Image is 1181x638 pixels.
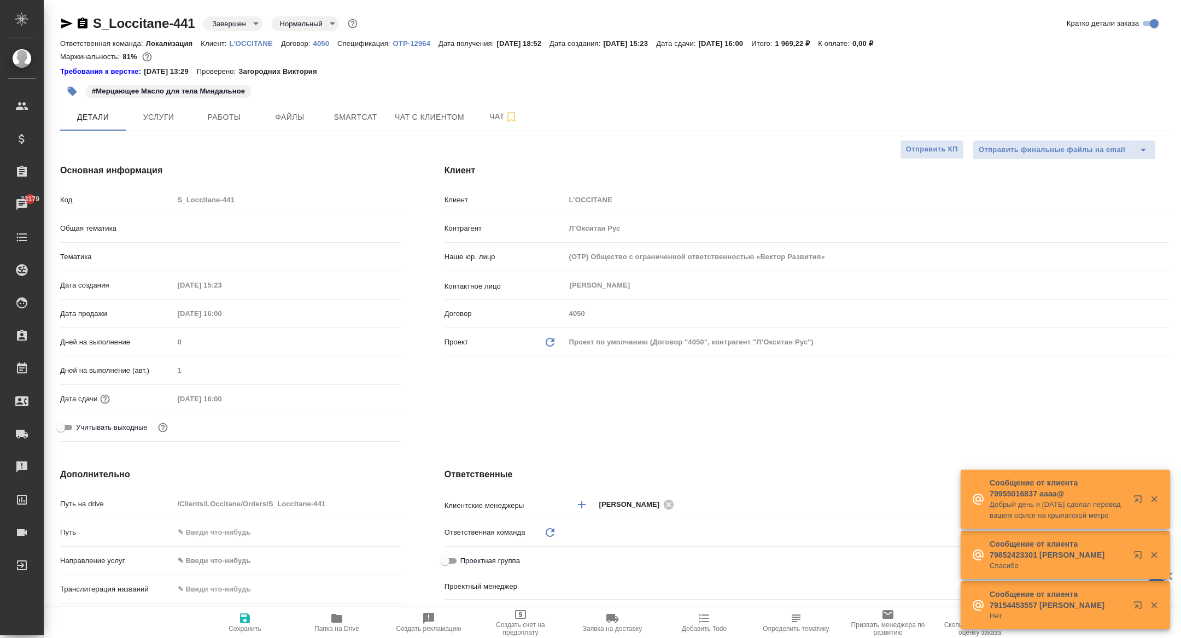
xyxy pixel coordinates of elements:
p: Путь на drive [60,499,174,510]
span: 33179 [14,194,46,204]
button: Призвать менеджера по развитию [842,607,934,638]
p: Контрагент [445,223,565,234]
button: Добавить Todo [658,607,750,638]
p: Ответственная команда: [60,39,146,48]
p: Дата создания [60,280,174,291]
span: Сохранить [229,625,261,633]
button: Создать рекламацию [383,607,475,638]
p: Нет [990,611,1126,622]
p: [DATE] 16:00 [699,39,752,48]
div: ✎ Введи что-нибудь [174,552,401,570]
h4: Ответственные [445,468,1169,481]
span: Создать счет на предоплату [481,621,560,636]
button: Закрыть [1143,600,1165,610]
input: Пустое поле [174,362,401,378]
span: Отправить финальные файлы на email [979,144,1125,156]
p: Добрый день я [DATE] сделал перевод вашем офисе на крылатской метро [990,499,1126,521]
button: Добавить тэг [60,79,84,103]
p: 0,00 ₽ [852,39,881,48]
p: Дней на выполнение [60,337,174,348]
span: Чат [477,110,530,124]
button: Если добавить услуги и заполнить их объемом, то дата рассчитается автоматически [98,392,112,406]
button: Выбери, если сб и вс нужно считать рабочими днями для выполнения заказа. [156,420,170,435]
button: Открыть в новой вкладке [1127,488,1153,514]
button: Папка на Drive [291,607,383,638]
p: Дней на выполнение (авт.) [60,365,174,376]
button: Скопировать ссылку [76,17,89,30]
input: Пустое поле [174,306,270,321]
p: Проверено: [197,66,239,77]
p: Сообщение от клиента 79154453557 [PERSON_NAME] [990,589,1126,611]
span: Заявка на доставку [583,625,642,633]
span: Работы [198,110,250,124]
span: Проектная группа [460,555,520,566]
p: Договор: [281,39,313,48]
button: Скопировать ссылку для ЯМессенджера [60,17,73,30]
h4: Дополнительно [60,468,401,481]
input: Пустое поле [565,220,1169,236]
span: Smartcat [329,110,382,124]
p: #Мерцающее Масло для тела Миндальное [92,86,245,97]
p: 4050 [313,39,337,48]
span: Скопировать ссылку на оценку заказа [940,621,1019,636]
input: Пустое поле [565,306,1169,321]
a: Требования к верстке: [60,66,144,77]
span: Призвать менеджера по развитию [849,621,927,636]
p: L'OCCITANE [230,39,281,48]
h4: Клиент [445,164,1169,177]
p: Локализация [146,39,201,48]
p: Дата сдачи: [656,39,698,48]
input: Пустое поле [174,496,401,512]
p: [DATE] 15:23 [604,39,657,48]
p: К оплате: [818,39,852,48]
span: Создать рекламацию [396,625,461,633]
button: Открыть в новой вкладке [1127,594,1153,621]
span: [PERSON_NAME] [599,499,666,510]
p: Наше юр. лицо [445,251,565,262]
button: Закрыть [1143,550,1165,560]
h4: Основная информация [60,164,401,177]
button: Завершен [209,19,249,28]
div: Завершен [271,16,339,31]
a: L'OCCITANE [230,38,281,48]
div: ✎ Введи что-нибудь [178,555,388,566]
p: Проектный менеджер [445,581,565,592]
button: Отправить КП [900,140,964,159]
p: Дата продажи [60,308,174,319]
span: Кратко детали заказа [1067,18,1139,29]
p: Итого: [751,39,775,48]
p: 1 969,22 ₽ [775,39,818,48]
p: Спецификация: [337,39,393,48]
span: Добавить Todo [682,625,727,633]
div: Нажми, чтобы открыть папку с инструкцией [60,66,144,77]
span: Отправить КП [906,143,958,156]
p: Дата создания: [549,39,603,48]
span: Детали [67,110,119,124]
p: [DATE] 13:29 [144,66,197,77]
div: ​ [565,523,1169,542]
p: Контактное лицо [445,281,565,292]
button: Скопировать ссылку на оценку заказа [934,607,1026,638]
span: Чат с клиентом [395,110,464,124]
p: Сообщение от клиента 79955016837 аааа@ [990,477,1126,499]
input: Пустое поле [174,277,270,293]
p: Направление услуг [60,555,174,566]
button: 305.98 RUB; [140,50,154,64]
button: Нормальный [277,19,326,28]
p: Договор [445,308,565,319]
span: Услуги [132,110,185,124]
p: Загородних Виктория [238,66,325,77]
input: Пустое поле [174,334,401,350]
p: Ответственная команда [445,527,525,538]
a: S_Loccitane-441 [93,16,195,31]
button: Добавить менеджера [569,491,595,518]
input: ✎ Введи что-нибудь [174,581,401,597]
p: 81% [122,52,139,61]
p: Спасибо [990,560,1126,571]
div: ​ [174,248,401,266]
p: Проект [445,337,469,348]
p: Путь [60,527,174,538]
input: Пустое поле [565,192,1169,208]
button: Отправить финальные файлы на email [973,140,1131,160]
div: Проект по умолчанию (Договор "4050", контрагент "Л’Окситан Рус") [565,333,1169,352]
